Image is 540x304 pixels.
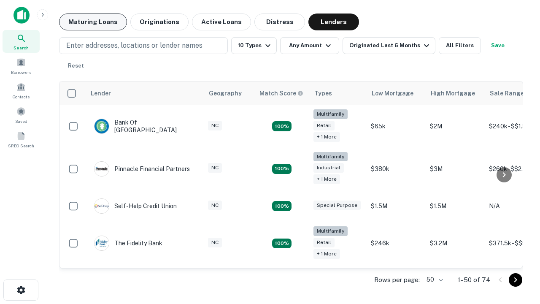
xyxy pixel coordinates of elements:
[367,148,426,190] td: $380k
[3,128,40,151] a: SREO Search
[94,199,109,213] img: picture
[13,44,29,51] span: Search
[367,105,426,148] td: $65k
[367,222,426,265] td: $246k
[208,201,222,210] div: NC
[204,81,254,105] th: Geography
[313,163,344,173] div: Industrial
[367,190,426,222] td: $1.5M
[458,275,490,285] p: 1–50 of 74
[254,14,305,30] button: Distress
[431,88,475,98] div: High Mortgage
[313,152,348,162] div: Multifamily
[484,37,511,54] button: Save your search to get updates of matches that match your search criteria.
[313,109,348,119] div: Multifamily
[3,103,40,126] a: Saved
[15,118,27,125] span: Saved
[313,249,340,259] div: + 1 more
[231,37,277,54] button: 10 Types
[59,37,228,54] button: Enter addresses, locations or lender names
[66,41,202,51] p: Enter addresses, locations or lender names
[426,222,485,265] td: $3.2M
[313,226,348,236] div: Multifamily
[94,162,109,176] img: picture
[367,81,426,105] th: Low Mortgage
[94,198,177,214] div: Self-help Credit Union
[209,88,242,98] div: Geography
[313,121,335,130] div: Retail
[426,81,485,105] th: High Mortgage
[272,201,292,211] div: Matching Properties: 11, hasApolloMatch: undefined
[62,57,89,74] button: Reset
[94,161,190,176] div: Pinnacle Financial Partners
[423,274,444,286] div: 50
[91,88,111,98] div: Lender
[272,239,292,249] div: Matching Properties: 10, hasApolloMatch: undefined
[313,201,361,210] div: Special Purpose
[509,273,522,287] button: Go to next page
[11,69,31,76] span: Borrowers
[313,132,340,142] div: + 1 more
[94,236,109,250] img: picture
[439,37,481,54] button: All Filters
[86,81,204,105] th: Lender
[3,79,40,102] a: Contacts
[3,30,40,53] a: Search
[8,142,34,149] span: SREO Search
[426,190,485,222] td: $1.5M
[259,89,302,98] h6: Match Score
[3,54,40,77] a: Borrowers
[192,14,251,30] button: Active Loans
[59,14,127,30] button: Maturing Loans
[13,93,30,100] span: Contacts
[208,121,222,130] div: NC
[208,238,222,247] div: NC
[313,174,340,184] div: + 1 more
[259,89,303,98] div: Capitalize uses an advanced AI algorithm to match your search with the best lender. The match sco...
[254,81,309,105] th: Capitalize uses an advanced AI algorithm to match your search with the best lender. The match sco...
[372,88,413,98] div: Low Mortgage
[343,37,435,54] button: Originated Last 6 Months
[130,14,189,30] button: Originations
[309,81,367,105] th: Types
[272,121,292,131] div: Matching Properties: 17, hasApolloMatch: undefined
[374,275,420,285] p: Rows per page:
[94,119,109,133] img: picture
[13,7,30,24] img: capitalize-icon.png
[498,236,540,277] iframe: Chat Widget
[208,163,222,173] div: NC
[314,88,332,98] div: Types
[426,148,485,190] td: $3M
[308,14,359,30] button: Lenders
[272,164,292,174] div: Matching Properties: 14, hasApolloMatch: undefined
[94,119,195,134] div: Bank Of [GEOGRAPHIC_DATA]
[94,236,162,251] div: The Fidelity Bank
[426,105,485,148] td: $2M
[280,37,339,54] button: Any Amount
[313,238,335,247] div: Retail
[490,88,524,98] div: Sale Range
[349,41,432,51] div: Originated Last 6 Months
